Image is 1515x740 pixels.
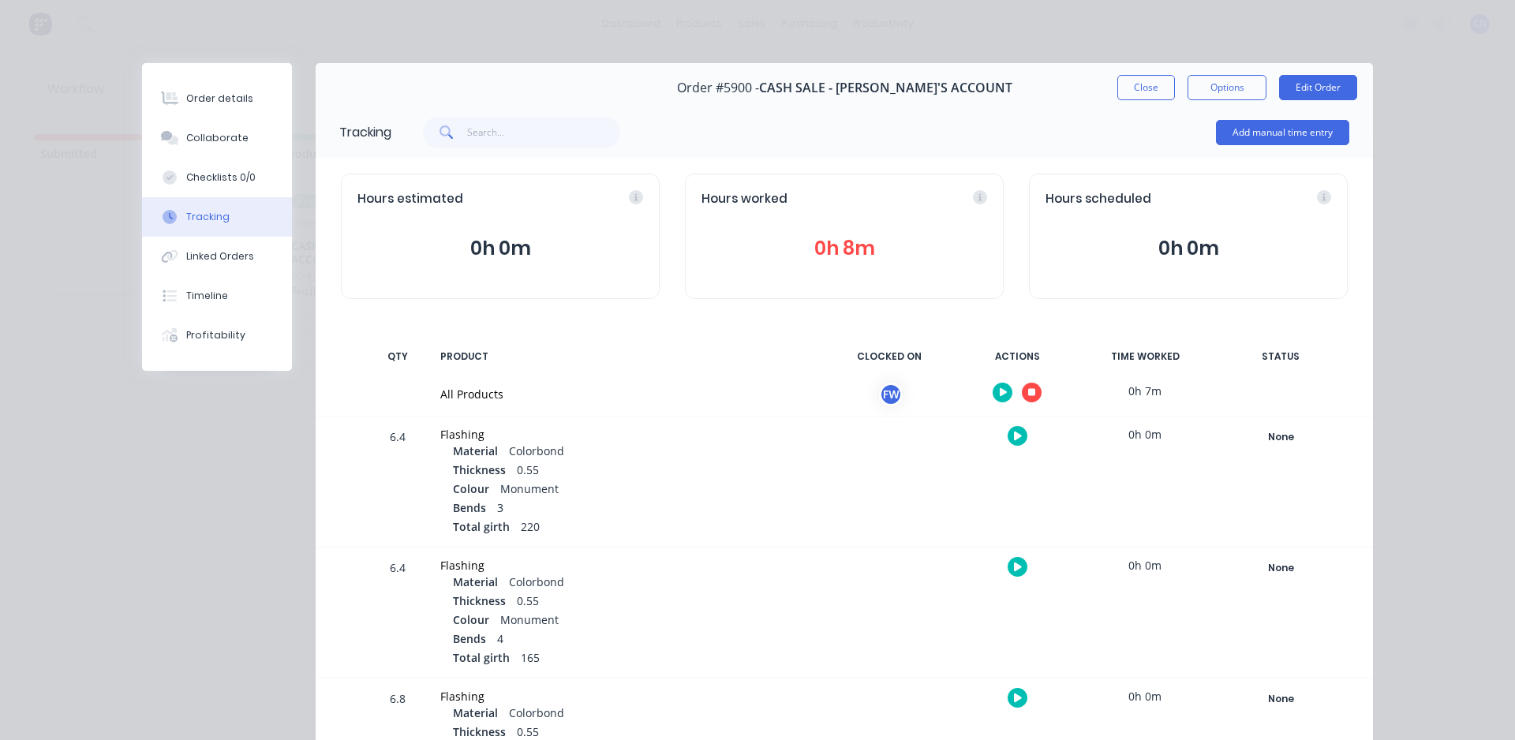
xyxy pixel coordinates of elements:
[431,340,821,373] div: PRODUCT
[453,574,498,590] span: Material
[186,289,228,303] div: Timeline
[1224,427,1337,447] div: None
[142,118,292,158] button: Collaborate
[374,550,421,678] div: 6.4
[467,117,621,148] input: Search...
[453,723,506,740] span: Thickness
[440,386,811,402] div: All Products
[1223,426,1338,448] button: None
[1046,234,1331,263] button: 0h 0m
[453,462,506,478] span: Thickness
[453,518,510,535] span: Total girth
[1086,417,1204,452] div: 0h 0m
[453,592,811,611] div: 0.55
[142,197,292,237] button: Tracking
[453,499,811,518] div: 3
[374,419,421,547] div: 6.4
[142,79,292,118] button: Order details
[1224,689,1337,709] div: None
[453,443,498,459] span: Material
[830,340,948,373] div: CLOCKED ON
[186,328,245,342] div: Profitability
[1223,557,1338,579] button: None
[186,249,254,263] div: Linked Orders
[879,383,903,406] div: FW
[1086,373,1204,409] div: 0h 7m
[453,611,489,628] span: Colour
[1117,75,1175,100] button: Close
[1086,678,1204,714] div: 0h 0m
[701,234,987,263] button: 0h 8m
[1214,340,1348,373] div: STATUS
[453,462,811,480] div: 0.55
[1279,75,1357,100] button: Edit Order
[1046,190,1151,208] span: Hours scheduled
[1086,340,1204,373] div: TIME WORKED
[958,340,1076,373] div: ACTIONS
[142,316,292,355] button: Profitability
[759,80,1012,95] span: CASH SALE - [PERSON_NAME]'S ACCOUNT
[357,234,643,263] button: 0h 0m
[142,237,292,276] button: Linked Orders
[357,190,463,208] span: Hours estimated
[186,131,249,145] div: Collaborate
[186,92,253,106] div: Order details
[677,80,759,95] span: Order #5900 -
[186,170,256,185] div: Checklists 0/0
[142,158,292,197] button: Checklists 0/0
[1216,120,1349,145] button: Add manual time entry
[1223,688,1338,710] button: None
[453,480,811,499] div: Monument
[440,557,811,574] div: Flashing
[186,210,230,224] div: Tracking
[453,499,486,516] span: Bends
[453,480,489,497] span: Colour
[1188,75,1266,100] button: Options
[1086,548,1204,583] div: 0h 0m
[453,704,498,721] span: Material
[440,688,811,704] div: Flashing
[142,276,292,316] button: Timeline
[453,649,510,666] span: Total girth
[440,426,811,443] div: Flashing
[701,190,787,208] span: Hours worked
[339,123,391,142] div: Tracking
[453,630,811,649] div: 4
[453,574,811,592] div: Colorbond
[453,611,811,630] div: Monument
[453,592,506,609] span: Thickness
[374,340,421,373] div: QTY
[1224,558,1337,578] div: None
[453,649,811,668] div: 165
[453,704,811,723] div: Colorbond
[453,518,811,537] div: 220
[453,630,486,647] span: Bends
[453,443,811,462] div: Colorbond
